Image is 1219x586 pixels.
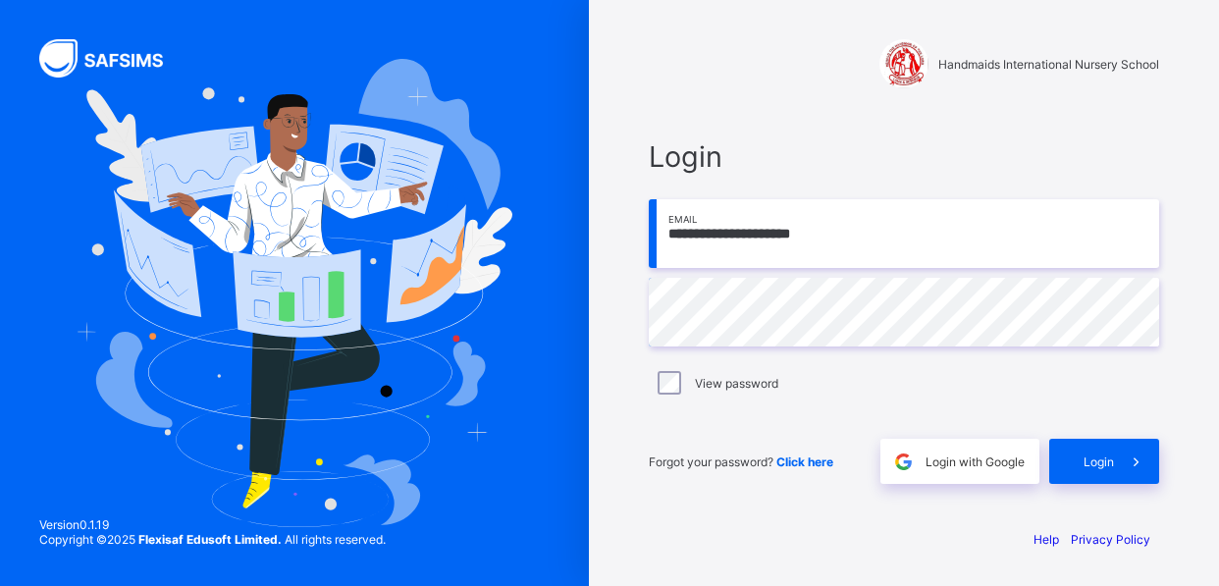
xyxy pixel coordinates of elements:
[1084,454,1114,469] span: Login
[649,139,1159,174] span: Login
[776,454,833,469] a: Click here
[649,454,833,469] span: Forgot your password?
[1071,532,1150,547] a: Privacy Policy
[892,451,915,473] img: google.396cfc9801f0270233282035f929180a.svg
[39,517,386,532] span: Version 0.1.19
[77,59,512,528] img: Hero Image
[138,532,282,547] strong: Flexisaf Edusoft Limited.
[926,454,1025,469] span: Login with Google
[1033,532,1059,547] a: Help
[39,39,186,78] img: SAFSIMS Logo
[39,532,386,547] span: Copyright © 2025 All rights reserved.
[695,376,778,391] label: View password
[938,57,1159,72] span: Handmaids International Nursery School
